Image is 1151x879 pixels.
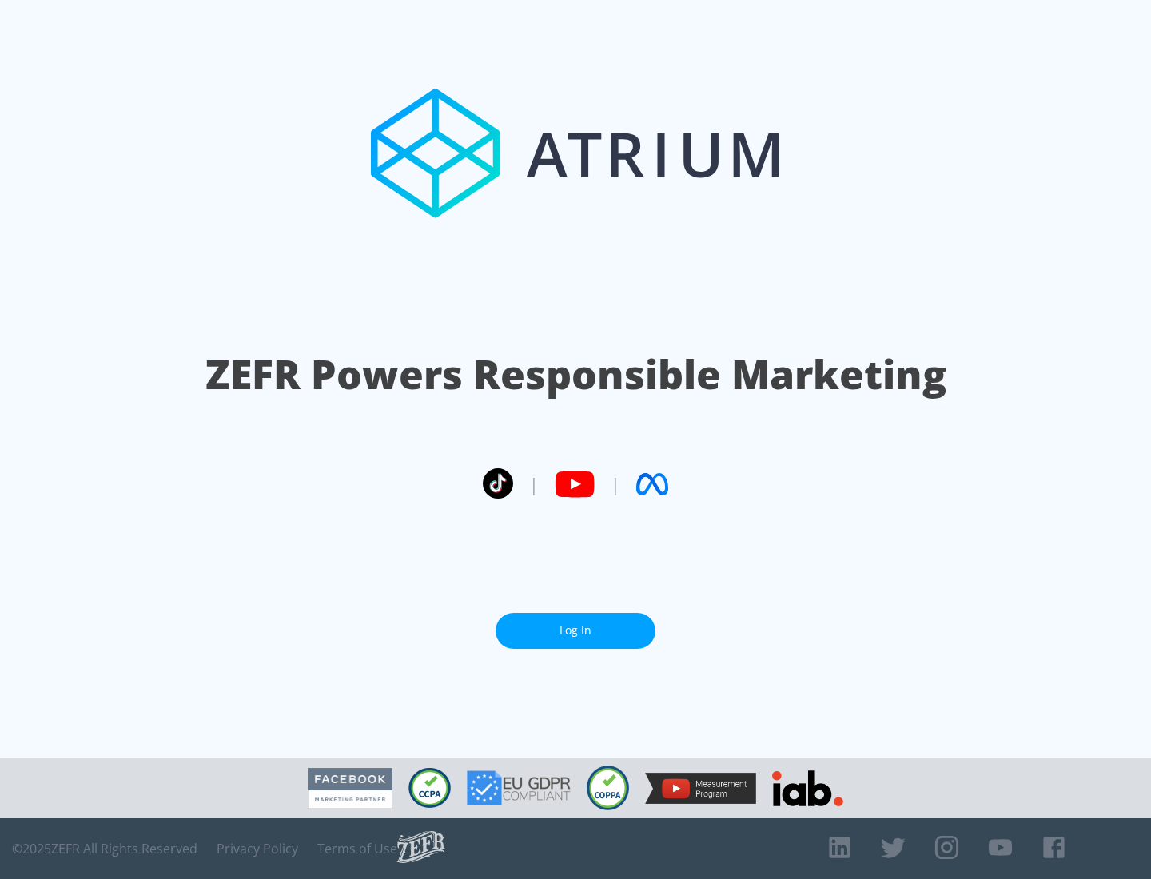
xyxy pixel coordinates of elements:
img: COPPA Compliant [587,766,629,810]
a: Log In [496,613,655,649]
span: | [611,472,620,496]
img: IAB [772,770,843,806]
h1: ZEFR Powers Responsible Marketing [205,347,946,402]
img: YouTube Measurement Program [645,773,756,804]
img: Facebook Marketing Partner [308,768,392,809]
img: GDPR Compliant [467,770,571,805]
a: Terms of Use [317,841,397,857]
span: © 2025 ZEFR All Rights Reserved [12,841,197,857]
img: CCPA Compliant [408,768,451,808]
span: | [529,472,539,496]
a: Privacy Policy [217,841,298,857]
